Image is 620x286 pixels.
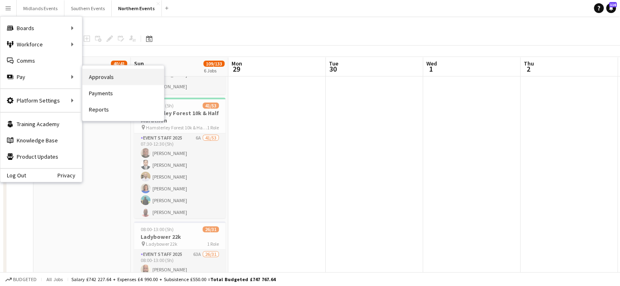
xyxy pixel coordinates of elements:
div: Workforce [0,36,82,52]
div: Pay [0,69,82,85]
span: 30 [328,64,338,74]
a: Comms [0,52,82,69]
span: Hamsterley Forest 10k & Half Marathon [146,124,207,131]
span: Tue [329,60,338,67]
a: Payments [82,85,164,101]
a: Approvals [82,69,164,85]
button: Northern Events [112,0,162,16]
div: Salary £742 227.64 + Expenses £4 990.00 + Subsistence £550.00 = [71,276,276,282]
span: Thu [524,60,534,67]
a: Training Academy [0,116,82,132]
span: 40/41 [111,61,127,67]
button: Budgeted [4,275,38,284]
span: 41/53 [203,103,219,109]
a: Privacy [57,172,82,179]
span: 29 [230,64,242,74]
span: Budgeted [13,277,37,282]
span: 116 [609,2,617,7]
span: 2 [523,64,534,74]
span: All jobs [45,276,64,282]
span: Sun [134,60,144,67]
span: 109/133 [203,61,225,67]
div: 6 Jobs [204,68,224,74]
h3: Ladybower 22k [134,233,225,240]
a: Knowledge Base [0,132,82,148]
button: Midlands Events [17,0,64,16]
span: 1 Role [207,124,219,131]
span: 28 [133,64,144,74]
h3: Hamsterley Forest 10k & Half Marathon [134,109,225,124]
span: Mon [232,60,242,67]
a: 116 [606,3,616,13]
a: Log Out [0,172,26,179]
span: 1 Role [207,241,219,247]
a: Product Updates [0,148,82,165]
div: Boards [0,20,82,36]
span: 26/31 [203,226,219,232]
span: 1 [425,64,437,74]
a: Reports [82,101,164,118]
app-job-card: 07:30-12:30 (5h)41/53Hamsterley Forest 10k & Half Marathon Hamsterley Forest 10k & Half Marathon1... [134,98,225,218]
span: Total Budgeted £747 767.64 [210,276,276,282]
span: Ladybower 22k [146,241,177,247]
div: Platform Settings [0,92,82,109]
span: Wed [426,60,437,67]
span: 08:00-13:00 (5h) [141,226,174,232]
button: Southern Events [64,0,112,16]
